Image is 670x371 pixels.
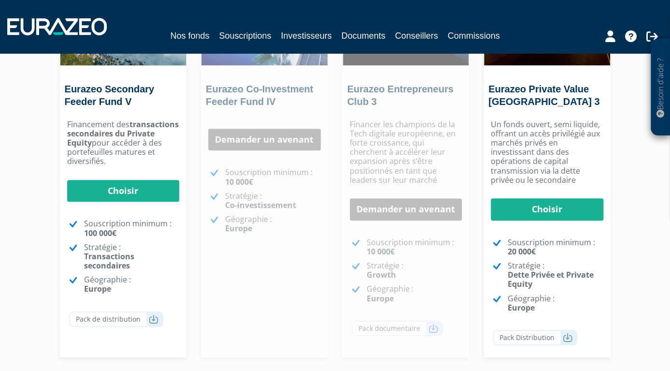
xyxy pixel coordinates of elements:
[508,294,603,312] p: Géographie :
[367,246,395,257] strong: 10 000€
[491,120,603,185] p: Un fonds ouvert, semi liquide, offrant un accès privilégié aux marchés privés en investissant dan...
[225,192,321,210] p: Stratégie :
[225,168,321,186] p: Souscription minimum :
[281,29,331,43] a: Investisseurs
[84,243,180,271] p: Stratégie :
[170,29,209,44] a: Nos fonds
[67,120,180,166] p: Financement des pour accéder à des portefeuilles matures et diversifiés.
[84,251,134,271] strong: Transactions secondaires
[225,200,296,210] strong: Co-investissement
[65,84,155,107] a: Eurazeo Secondary Feeder Fund V
[508,269,594,289] strong: Dette Privée et Private Equity
[655,44,666,131] p: Besoin d'aide ?
[448,29,500,43] a: Commissions
[347,84,454,107] a: Eurazeo Entrepreneurs Club 3
[219,29,271,43] a: Souscriptions
[493,330,577,345] a: Pack Distribution
[208,129,321,151] a: Demander un avenant
[367,293,394,304] strong: Europe
[7,18,107,35] img: 1732889491-logotype_eurazeo_blanc_rvb.png
[367,269,396,280] strong: Growth
[84,283,111,294] strong: Europe
[488,84,599,107] a: Eurazeo Private Value [GEOGRAPHIC_DATA] 3
[367,284,462,303] p: Géographie :
[225,177,253,187] strong: 10 000€
[352,321,443,336] a: Pack documentaire
[508,302,535,313] strong: Europe
[342,29,385,43] a: Documents
[69,312,163,327] a: Pack de distribution
[225,215,321,233] p: Géographie :
[508,246,536,257] strong: 20 000€
[367,238,462,256] p: Souscription minimum :
[67,119,179,148] strong: transactions secondaires du Private Equity
[84,275,180,294] p: Géographie :
[225,223,252,234] strong: Europe
[508,238,603,256] p: Souscription minimum :
[508,261,603,289] p: Stratégie :
[350,120,462,185] p: Financer les champions de la Tech digitale européenne, en forte croissance, qui cherchent à accél...
[491,198,603,221] a: Choisir
[395,29,438,43] a: Conseillers
[67,180,180,202] a: Choisir
[84,228,116,238] strong: 100 000€
[367,261,462,280] p: Stratégie :
[84,219,180,237] p: Souscription minimum :
[206,84,313,107] a: Eurazeo Co-Investment Feeder Fund IV
[350,198,462,221] a: Demander un avenant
